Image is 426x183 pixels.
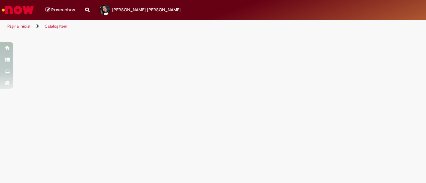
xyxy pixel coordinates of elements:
ul: Trilhas de página [5,20,279,33]
img: ServiceNow [1,3,35,17]
a: Rascunhos [46,7,75,13]
span: Rascunhos [51,7,75,13]
a: Catalog Item [45,24,67,29]
a: Página inicial [7,24,30,29]
span: [PERSON_NAME] [PERSON_NAME] [112,7,181,13]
